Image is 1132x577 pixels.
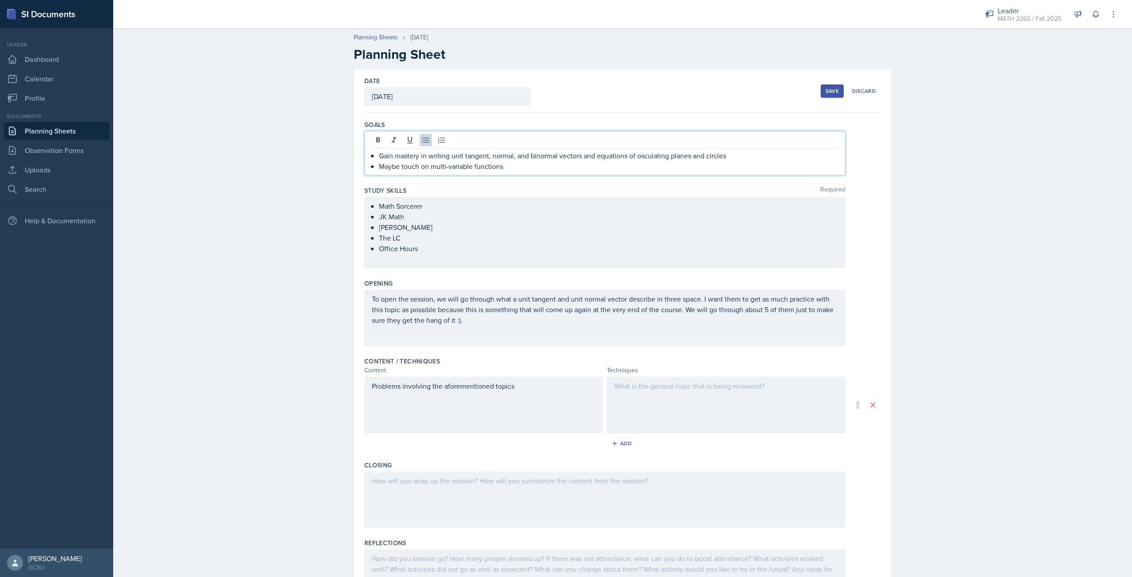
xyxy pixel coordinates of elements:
label: Goals [364,120,385,129]
div: Leader [4,41,110,49]
div: Content [364,366,603,375]
button: Add [608,437,637,450]
a: Observation Forms [4,141,110,159]
p: To open the session, we will go through what a unit tangent and unit normal vector describe in th... [372,294,838,325]
p: Gain mastery in writing unit tangent, normal, and binormal vectors and equations of osculating pl... [379,150,838,161]
label: Content / Techniques [364,357,440,366]
div: Help & Documentation [4,212,110,229]
div: Save [826,88,839,95]
div: Documents [4,112,110,120]
div: [DATE] [410,33,428,42]
p: Problems involving the aforementioned topics [372,381,596,391]
span: Required [820,186,845,195]
a: Profile [4,89,110,107]
a: Uploads [4,161,110,179]
a: Search [4,180,110,198]
p: Math Sorcerer [379,201,838,211]
a: Dashboard [4,50,110,68]
label: Date [364,76,380,85]
p: The LC [379,233,838,243]
div: Add [613,440,632,447]
label: Opening [364,279,393,288]
div: Leader [998,5,1061,16]
p: Office Hours [379,243,838,254]
a: Calendar [4,70,110,88]
div: MATH 2263 / Fall 2025 [998,14,1061,23]
h2: Planning Sheet [354,46,891,62]
button: Discard [847,84,881,98]
button: Save [821,84,844,98]
p: JK Math [379,211,838,222]
div: Discard [852,88,876,95]
div: GCSU [28,563,82,572]
label: Reflections [364,539,406,547]
p: [PERSON_NAME] [379,222,838,233]
label: Study Skills [364,186,406,195]
p: Maybe touch on multi-variable functions [379,161,838,172]
label: Closing [364,461,392,470]
a: Planning Sheets [4,122,110,140]
div: Techniques [607,366,845,375]
div: [PERSON_NAME] [28,554,82,563]
a: Planning Sheets [354,33,398,42]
